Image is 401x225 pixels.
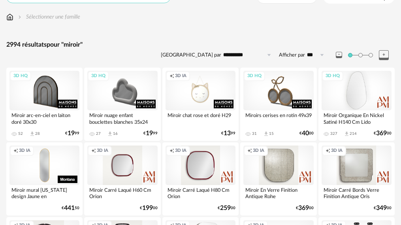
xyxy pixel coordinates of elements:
[97,148,108,154] span: 3D IA
[87,185,157,201] div: Miroir Carré Laqué H60 Cm Orion
[68,131,75,136] span: 19
[218,206,235,211] div: € 00
[331,148,343,154] span: 3D IA
[299,131,314,136] div: € 00
[279,52,305,59] label: Afficher par
[17,13,23,21] img: svg+xml;base64,PHN2ZyB3aWR0aD0iMTYiIGhlaWdodD0iMTYiIHZpZXdCb3g9IjAgMCAxNiAxNiIgZmlsbD0ibm9uZSIgeG...
[302,131,309,136] span: 40
[140,206,158,211] div: € 00
[19,148,30,154] span: 3D IA
[162,142,239,216] a: Creation icon 3D IA Miroir Carré Laqué H80 Cm Orion €25900
[113,131,118,136] div: 16
[146,131,153,136] span: 19
[269,131,274,136] div: 15
[240,142,316,216] a: Creation icon 3D IA Miroir En Verre Finition Antique Rohe €36900
[175,148,186,154] span: 3D IA
[376,206,387,211] span: 349
[13,148,18,154] span: Creation icon
[47,42,83,48] span: pour "miroir"
[175,73,186,79] span: 3D IA
[247,148,252,154] span: Creation icon
[9,110,79,126] div: Miroir arc-en-ciel en laiton doré 30x30
[143,131,158,136] div: € 99
[162,68,239,141] a: Creation icon 3D IA Miroir chat rose et doré H29 €1399
[376,131,387,136] span: 369
[169,148,174,154] span: Creation icon
[298,206,309,211] span: 369
[326,148,330,154] span: Creation icon
[17,13,80,21] div: Sélectionner une famille
[243,110,313,126] div: Miroirs cerises en rotin 49x39
[88,71,109,81] div: 3D HQ
[322,110,392,126] div: Miroir Organique En Nickel Satiné H140 Cm Lido
[161,52,221,59] label: [GEOGRAPHIC_DATA] par
[6,41,395,49] div: 2994 résultats
[224,131,231,136] span: 13
[18,131,23,136] div: 52
[166,185,235,201] div: Miroir Carré Laqué H80 Cm Orion
[220,206,231,211] span: 259
[318,68,395,141] a: 3D HQ Miroir Organique En Nickel Satiné H140 Cm Lido 327 Download icon 214 €36900
[6,13,13,21] img: svg+xml;base64,PHN2ZyB3aWR0aD0iMTYiIGhlaWdodD0iMTciIHZpZXdCb3g9IjAgMCAxNiAxNyIgZmlsbD0ibm9uZSIgeG...
[84,68,160,141] a: 3D HQ Miroir nuage enfant bouclettes blanches 35x24 27 Download icon 16 €1999
[296,206,314,211] div: € 00
[107,131,113,137] span: Download icon
[29,131,35,137] span: Download icon
[374,206,392,211] div: € 00
[169,73,174,79] span: Creation icon
[6,68,83,141] a: 3D HQ Miroir arc-en-ciel en laiton doré 30x30 52 Download icon 28 €1999
[91,148,96,154] span: Creation icon
[322,71,343,81] div: 3D HQ
[240,68,316,141] a: 3D HQ Miroirs cerises en rotin 49x39 31 Download icon 15 €4000
[6,142,83,216] a: Creation icon 3D IA Miroir mural [US_STATE] design Jaune en [GEOGRAPHIC_DATA]. €44150
[374,131,392,136] div: € 00
[252,131,257,136] div: 31
[62,206,79,211] div: € 50
[263,131,269,137] span: Download icon
[35,131,40,136] div: 28
[87,110,157,126] div: Miroir nuage enfant bouclettes blanches 35x24
[318,142,395,216] a: Creation icon 3D IA Miroir Carré Bords Verre Finition Antique Oris €34900
[142,206,153,211] span: 199
[330,131,337,136] div: 327
[322,185,392,201] div: Miroir Carré Bords Verre Finition Antique Oris
[96,131,101,136] div: 27
[9,185,79,201] div: Miroir mural [US_STATE] design Jaune en [GEOGRAPHIC_DATA].
[64,206,75,211] span: 441
[84,142,160,216] a: Creation icon 3D IA Miroir Carré Laqué H60 Cm Orion €19900
[253,148,264,154] span: 3D IA
[350,131,357,136] div: 214
[65,131,79,136] div: € 99
[10,71,31,81] div: 3D HQ
[166,110,235,126] div: Miroir chat rose et doré H29
[243,185,313,201] div: Miroir En Verre Finition Antique Rohe
[344,131,350,137] span: Download icon
[221,131,235,136] div: € 99
[244,71,265,81] div: 3D HQ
